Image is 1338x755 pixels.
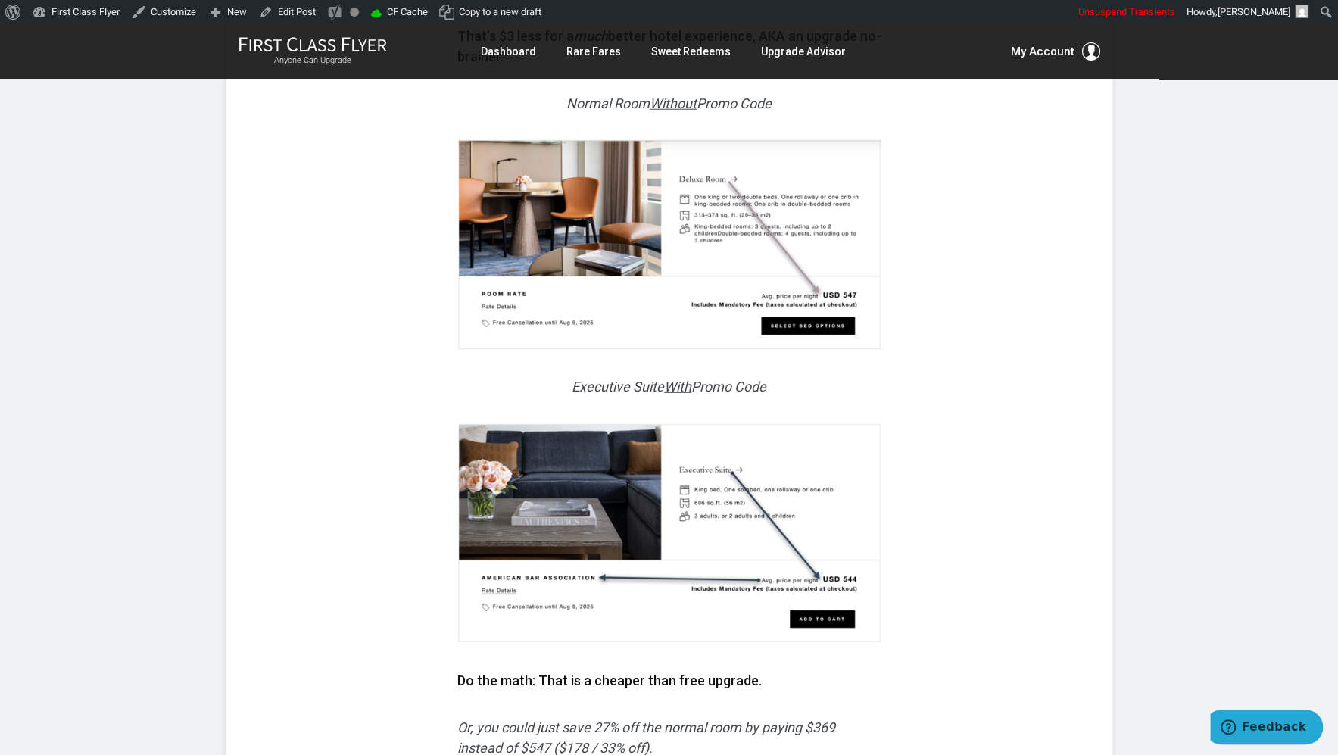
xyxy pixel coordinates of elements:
a: Rare Fares [566,38,621,65]
span: [PERSON_NAME] [1218,6,1290,17]
a: First Class FlyerAnyone Can Upgrade [239,36,387,67]
button: My Account [1011,42,1100,61]
span: My Account [1011,42,1074,61]
u: With [664,379,691,395]
a: Upgrade Advisor [761,38,846,65]
em: Executive Suite Promo Code [572,379,766,395]
em: Normal Room Promo Code [566,95,772,111]
img: First Class Flyer [239,36,387,52]
span: Unsuspend Transients [1078,6,1175,17]
iframe: Opens a widget where you can find more information [1210,710,1323,747]
a: Dashboard [481,38,536,65]
strong: Do the math: That is a cheaper than free upgrade. [457,672,762,688]
a: Sweet Redeems [651,38,731,65]
small: Anyone Can Upgrade [239,55,387,66]
u: Without [650,95,697,111]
